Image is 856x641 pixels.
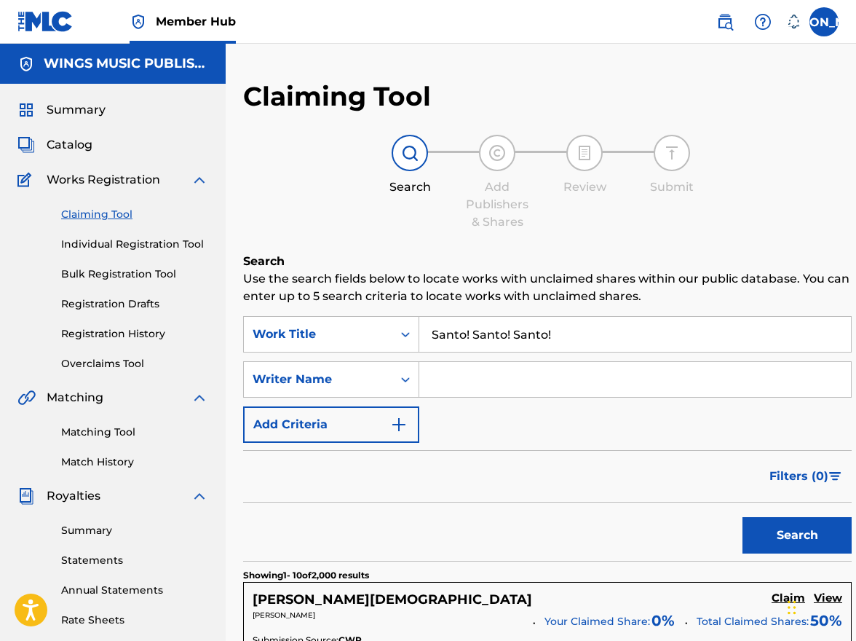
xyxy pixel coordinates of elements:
a: Overclaims Tool [61,356,208,371]
a: SummarySummary [17,101,106,119]
img: Summary [17,101,35,119]
span: Total Claimed Shares: [697,615,809,628]
span: Member Hub [156,13,236,30]
a: Statements [61,553,208,568]
a: CatalogCatalog [17,136,92,154]
h2: Claiming Tool [243,80,431,113]
a: Individual Registration Tool [61,237,208,252]
span: Summary [47,101,106,119]
img: 9d2ae6d4665cec9f34b9.svg [390,416,408,433]
div: Search [373,178,446,196]
img: help [754,13,772,31]
img: search [716,13,734,31]
span: Your Claimed Share: [544,614,650,629]
img: step indicator icon for Search [401,144,419,162]
span: Matching [47,389,103,406]
h5: SANTO SANTO SANTO [253,591,532,608]
img: expand [191,487,208,505]
img: Catalog [17,136,35,154]
a: Match History [61,455,208,470]
img: Works Registration [17,171,36,189]
a: Summary [61,523,208,538]
div: Writer Name [253,371,384,388]
span: Catalog [47,136,92,154]
img: step indicator icon for Add Publishers & Shares [488,144,506,162]
button: Filters (0) [761,458,852,495]
span: Filters ( 0 ) [769,468,828,485]
iframe: Resource Center [815,419,856,536]
h6: Search [243,253,852,270]
span: [PERSON_NAME] [253,610,315,620]
img: expand [191,171,208,189]
a: Matching Tool [61,425,208,440]
img: Top Rightsholder [130,13,147,31]
h5: Claim [772,591,805,605]
img: step indicator icon for Submit [663,144,681,162]
a: Registration Drafts [61,296,208,312]
span: 0 % [651,610,675,632]
span: Works Registration [47,171,160,189]
img: Matching [17,389,36,406]
form: Search Form [243,316,852,561]
a: Rate Sheets [61,613,208,628]
button: Add Criteria [243,406,419,443]
p: Use the search fields below to locate works with unclaimed shares within our public database. You... [243,270,852,305]
div: Work Title [253,326,384,343]
span: Royalties [47,487,100,505]
img: step indicator icon for Review [576,144,593,162]
div: Review [548,178,621,196]
div: Submit [635,178,708,196]
a: Registration History [61,326,208,342]
div: Add Publishers & Shares [461,178,534,231]
img: expand [191,389,208,406]
a: Claiming Tool [61,207,208,222]
img: MLC Logo [17,11,74,32]
img: Royalties [17,487,35,505]
a: Public Search [710,7,740,36]
p: Showing 1 - 10 of 2,000 results [243,569,369,582]
iframe: Chat Widget [783,571,856,641]
a: Bulk Registration Tool [61,267,208,282]
a: Annual Statements [61,583,208,598]
div: Help [748,7,777,36]
div: User Menu [809,7,839,36]
img: Accounts [17,55,35,73]
div: Drag [788,586,796,629]
h5: WINGS MUSIC PUBLISHING USA [44,55,208,72]
button: Search [742,517,852,554]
